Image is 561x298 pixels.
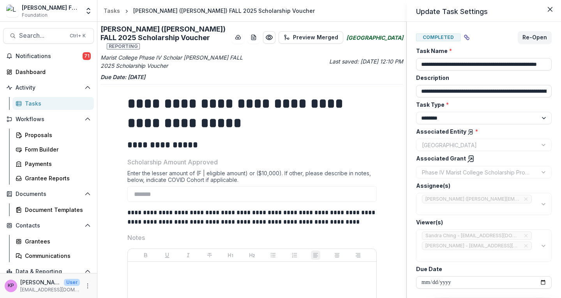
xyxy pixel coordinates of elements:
label: Assignee(s) [416,182,547,190]
span: Completed [416,34,460,41]
label: Due Date [416,265,547,273]
label: Associated Grant [416,154,547,163]
label: Description [416,74,547,82]
button: View dependent tasks [460,31,473,44]
label: Task Name [416,47,547,55]
button: Close [544,3,556,16]
label: Associated Entity [416,127,547,136]
label: Task Type [416,101,547,109]
button: Re-Open [518,31,552,44]
label: Viewer(s) [416,218,547,226]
